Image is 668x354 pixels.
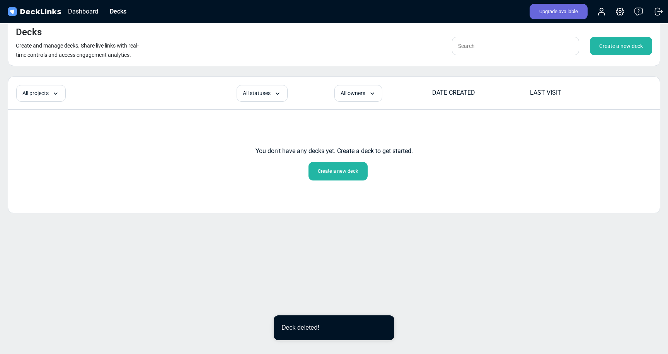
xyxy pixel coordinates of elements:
h4: Decks [16,27,42,38]
div: Upgrade available [530,4,588,19]
div: You don't have any decks yet. Create a deck to get started. [256,146,413,162]
div: All statuses [237,85,288,102]
div: DATE CREATED [432,88,529,97]
button: close [382,323,387,331]
div: All projects [16,85,66,102]
img: DeckLinks [6,6,62,17]
div: Deck deleted! [281,323,382,332]
div: Create a new deck [308,162,368,180]
small: Create and manage decks. Share live links with real-time controls and access engagement analytics. [16,43,139,58]
input: Search [452,37,579,55]
div: Create a new deck [590,37,652,55]
div: LAST VISIT [530,88,627,97]
div: Dashboard [64,7,102,16]
div: Decks [106,7,130,16]
div: All owners [334,85,382,102]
